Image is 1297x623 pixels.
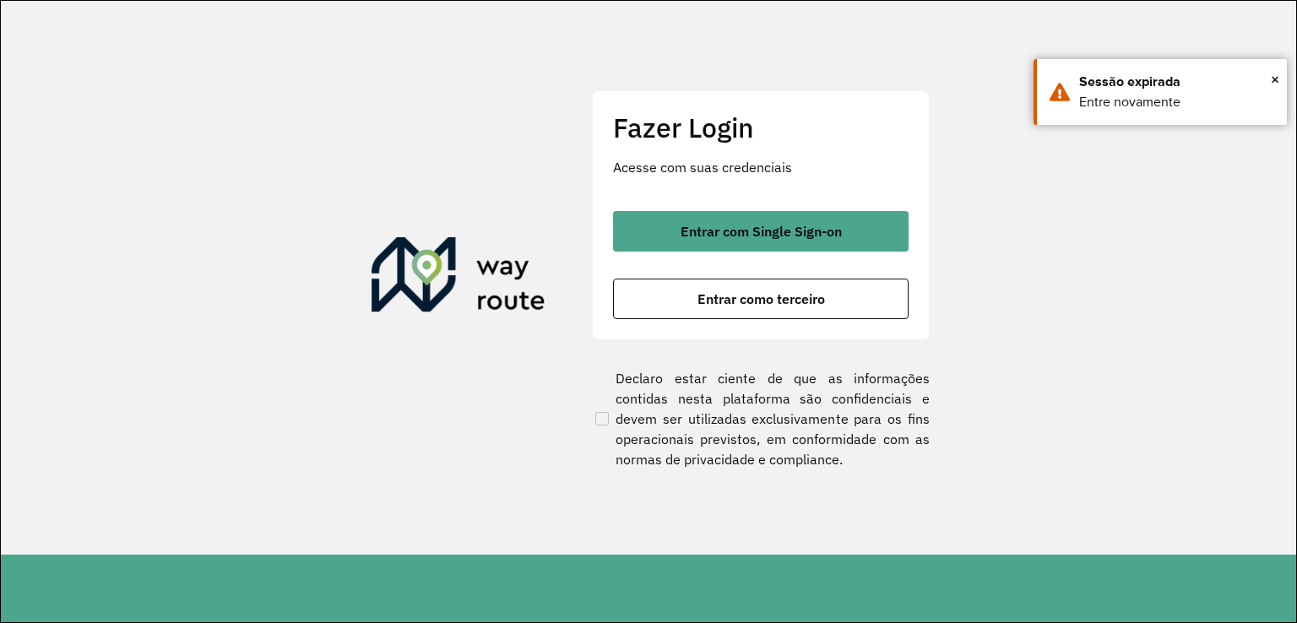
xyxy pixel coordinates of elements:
button: Close [1271,67,1279,92]
img: Roteirizador AmbevTech [372,237,545,318]
span: Entrar com Single Sign-on [681,225,842,238]
h2: Fazer Login [613,111,909,144]
p: Acesse com suas credenciais [613,157,909,177]
label: Declaro estar ciente de que as informações contidas nesta plataforma são confidenciais e devem se... [592,368,930,469]
button: button [613,279,909,319]
span: Entrar como terceiro [697,292,825,306]
button: button [613,211,909,252]
span: × [1271,67,1279,92]
div: Entre novamente [1079,92,1274,112]
div: Sessão expirada [1079,72,1274,92]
